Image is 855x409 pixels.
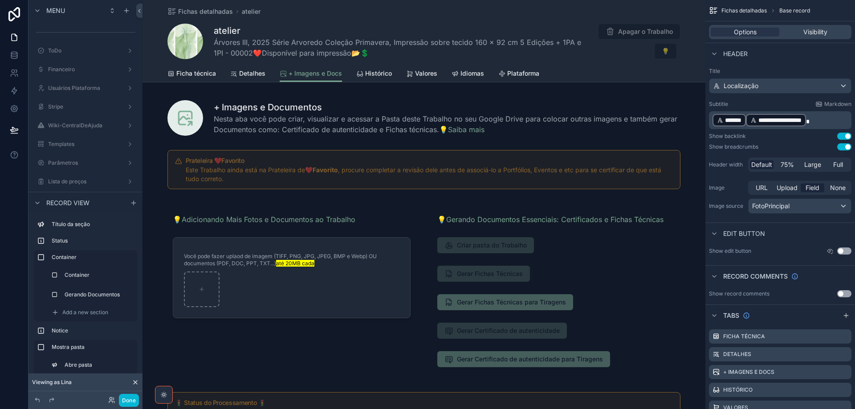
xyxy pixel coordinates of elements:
[65,291,132,298] label: Gerando Documentos
[65,271,132,279] label: Container
[406,65,437,83] a: Valores
[752,202,790,211] span: FotoPrincipal
[806,183,819,192] span: Field
[721,7,767,14] span: Fichas detalhadas
[178,7,233,16] span: Fichas detalhadas
[507,69,539,78] span: Plataforma
[709,247,751,255] label: Show edit button
[709,184,745,191] label: Image
[709,161,745,168] label: Header width
[748,198,851,214] button: FotoPrincipal
[751,160,772,169] span: Default
[723,333,765,340] label: Ficha técnica
[365,69,392,78] span: Histórico
[46,198,90,207] span: Record view
[779,7,810,14] span: Base record
[709,133,746,140] div: Show backlink
[833,160,843,169] span: Full
[48,159,123,166] label: Parâmetros
[756,183,768,192] span: URL
[723,311,739,320] span: Tabs
[48,47,123,54] label: ToDo
[709,290,769,297] div: Show record comments
[709,111,851,129] div: scrollable content
[176,69,216,78] span: Ficha técnica
[239,69,265,78] span: Detalhes
[119,394,139,407] button: Done
[723,272,788,281] span: Record comments
[498,65,539,83] a: Plataforma
[34,174,137,189] a: Lista de preços
[734,28,757,36] span: Options
[723,229,765,238] span: Edit button
[52,237,134,244] label: Status
[824,101,851,108] span: Markdown
[709,202,745,210] label: Image source
[356,65,392,83] a: Histórico
[34,81,137,95] a: Usuários Plataforma
[709,68,851,75] label: Title
[167,65,216,83] a: Ficha técnica
[34,44,137,58] a: ToDo
[34,137,137,151] a: Templates
[709,101,728,108] label: Subtitle
[214,37,592,58] span: Árvores III, 2025 Série Arvoredo Coleção Primavera, Impressão sobre tecido 160 x 92 cm 5 Edições ...
[724,81,758,90] span: Localização
[709,78,851,93] button: Localização
[803,28,827,36] span: Visibility
[52,344,134,351] label: Mostra pasta
[815,101,851,108] a: Markdown
[167,7,233,16] a: Fichas detalhadas
[48,122,123,129] label: Wiki-CentralDeAjuda
[34,100,137,114] a: Stripe
[777,183,798,192] span: Upload
[781,160,794,169] span: 75%
[460,69,484,78] span: Idiomas
[52,221,134,228] label: Título da seção
[804,160,821,169] span: Large
[289,69,342,78] span: + Imagens e Docs
[48,85,123,92] label: Usuários Plataforma
[452,65,484,83] a: Idiomas
[34,62,137,77] a: Financeiro
[415,69,437,78] span: Valores
[62,309,108,316] span: Add a new section
[48,178,123,185] label: Lista de preços
[34,118,137,133] a: Wiki-CentralDeAjuda
[723,351,751,358] label: Detalhes
[830,183,846,192] span: None
[48,66,123,73] label: Financeiro
[46,6,65,15] span: Menu
[709,143,758,150] div: Show breadcrumbs
[48,141,123,148] label: Templates
[723,49,748,58] span: Header
[52,254,134,261] label: Container
[52,327,134,334] label: Notice
[28,213,142,377] div: scrollable content
[32,379,72,386] span: Viewing as Lina
[723,386,753,393] label: Histórico
[48,103,123,110] label: Stripe
[214,24,592,37] h1: atelier
[280,65,342,82] a: + Imagens e Docs
[723,369,774,376] label: + Imagens e Docs
[242,7,261,16] a: atelier
[65,361,132,369] label: Abre pasta
[34,156,137,170] a: Parâmetros
[230,65,265,83] a: Detalhes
